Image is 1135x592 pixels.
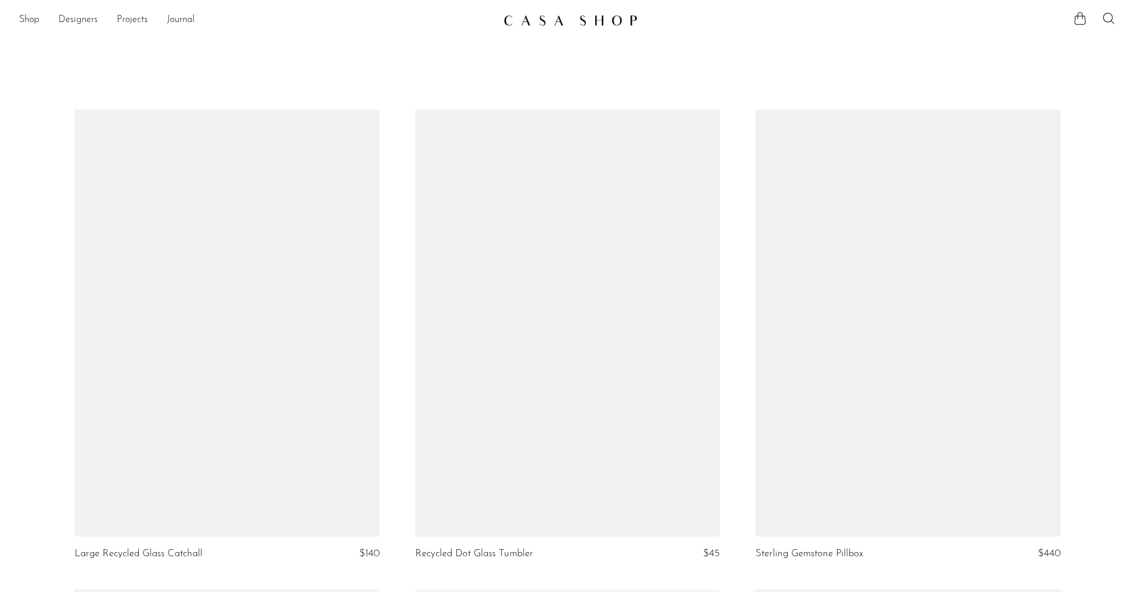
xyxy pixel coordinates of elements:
a: Sterling Gemstone Pillbox [755,548,863,559]
a: Projects [117,13,148,28]
a: Journal [167,13,195,28]
span: $140 [359,548,380,559]
span: $440 [1038,548,1061,559]
a: Large Recycled Glass Catchall [74,548,203,559]
a: Designers [58,13,98,28]
a: Shop [19,13,39,28]
a: Recycled Dot Glass Tumbler [415,548,533,559]
ul: NEW HEADER MENU [19,10,494,30]
span: $45 [703,548,720,559]
nav: Desktop navigation [19,10,494,30]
